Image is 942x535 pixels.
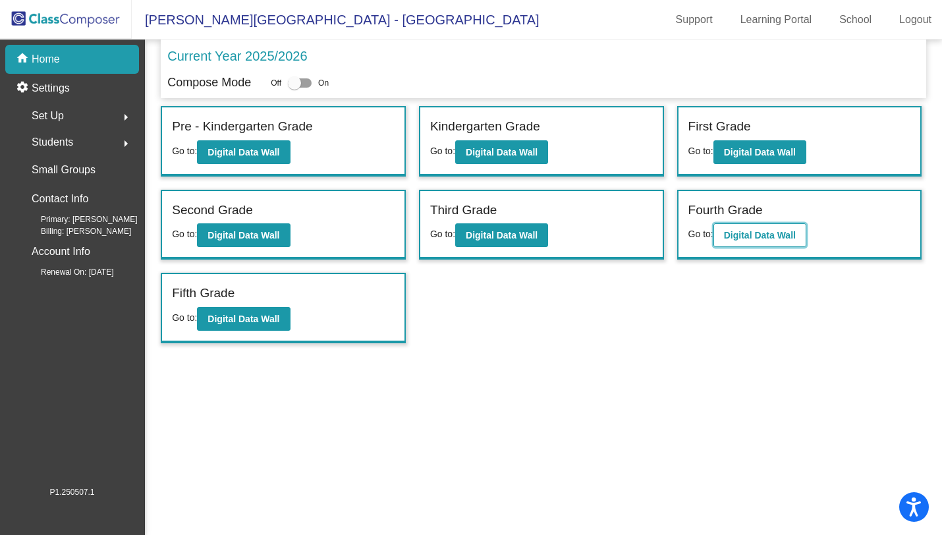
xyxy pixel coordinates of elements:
b: Digital Data Wall [208,147,279,157]
label: Kindergarten Grade [430,117,540,136]
p: Contact Info [32,190,88,208]
span: Go to: [172,312,197,323]
button: Digital Data Wall [713,140,806,164]
label: First Grade [688,117,751,136]
mat-icon: settings [16,80,32,96]
span: [PERSON_NAME][GEOGRAPHIC_DATA] - [GEOGRAPHIC_DATA] [132,9,540,30]
label: Second Grade [172,201,253,220]
b: Digital Data Wall [466,230,538,240]
span: Off [271,77,281,89]
b: Digital Data Wall [724,230,796,240]
b: Digital Data Wall [208,314,279,324]
b: Digital Data Wall [724,147,796,157]
p: Compose Mode [167,74,251,92]
span: On [318,77,329,89]
button: Digital Data Wall [197,223,290,247]
p: Small Groups [32,161,96,179]
span: Renewal On: [DATE] [20,266,113,278]
span: Set Up [32,107,64,125]
a: School [829,9,882,30]
span: Go to: [172,229,197,239]
span: Go to: [688,146,713,156]
button: Digital Data Wall [713,223,806,247]
span: Go to: [688,229,713,239]
label: Fourth Grade [688,201,763,220]
p: Home [32,51,60,67]
span: Billing: [PERSON_NAME] [20,225,131,237]
label: Third Grade [430,201,497,220]
label: Fifth Grade [172,284,235,303]
mat-icon: arrow_right [118,109,134,125]
mat-icon: home [16,51,32,67]
button: Digital Data Wall [197,140,290,164]
b: Digital Data Wall [208,230,279,240]
span: Go to: [172,146,197,156]
p: Current Year 2025/2026 [167,46,307,66]
button: Digital Data Wall [197,307,290,331]
span: Primary: [PERSON_NAME] [20,213,138,225]
mat-icon: arrow_right [118,136,134,152]
a: Logout [889,9,942,30]
b: Digital Data Wall [466,147,538,157]
span: Go to: [430,146,455,156]
p: Account Info [32,242,90,261]
span: Students [32,133,73,152]
span: Go to: [430,229,455,239]
button: Digital Data Wall [455,223,548,247]
a: Learning Portal [730,9,823,30]
label: Pre - Kindergarten Grade [172,117,312,136]
a: Support [665,9,723,30]
button: Digital Data Wall [455,140,548,164]
p: Settings [32,80,70,96]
